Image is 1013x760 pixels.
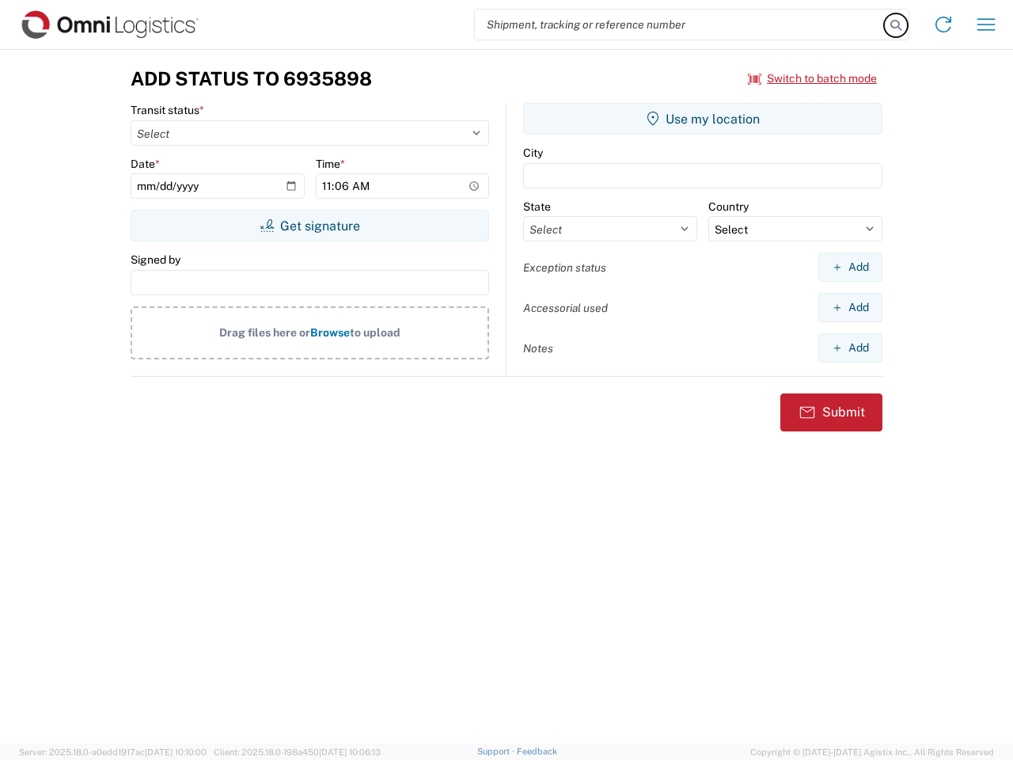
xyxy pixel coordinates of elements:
[131,210,489,241] button: Get signature
[475,9,885,40] input: Shipment, tracking or reference number
[19,747,207,757] span: Server: 2025.18.0-a0edd1917ac
[818,253,882,282] button: Add
[350,326,400,339] span: to upload
[131,103,204,117] label: Transit status
[750,745,994,759] span: Copyright © [DATE]-[DATE] Agistix Inc., All Rights Reserved
[477,747,517,756] a: Support
[517,747,557,756] a: Feedback
[748,66,877,92] button: Switch to batch mode
[523,260,606,275] label: Exception status
[780,393,882,431] button: Submit
[131,67,372,90] h3: Add Status to 6935898
[319,747,381,757] span: [DATE] 10:06:13
[523,341,553,355] label: Notes
[131,157,160,171] label: Date
[523,199,551,214] label: State
[523,301,608,315] label: Accessorial used
[523,103,882,135] button: Use my location
[523,146,543,160] label: City
[310,326,350,339] span: Browse
[708,199,749,214] label: Country
[219,326,310,339] span: Drag files here or
[818,333,882,363] button: Add
[818,293,882,322] button: Add
[316,157,345,171] label: Time
[214,747,381,757] span: Client: 2025.18.0-198a450
[145,747,207,757] span: [DATE] 10:10:00
[131,253,180,267] label: Signed by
